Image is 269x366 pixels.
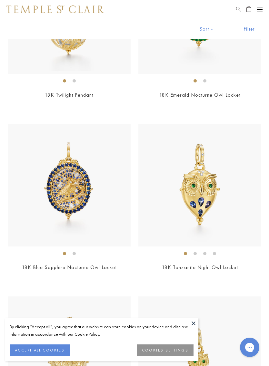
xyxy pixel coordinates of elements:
a: 18K Blue Sapphire Nocturne Owl Locket [22,264,117,271]
button: Show sort by [185,20,229,39]
button: COOKIES SETTINGS [137,345,194,356]
img: Temple St. Clair [6,6,104,14]
a: 18K Emerald Nocturne Owl Locket [159,92,241,99]
button: Open navigation [257,6,263,14]
a: 18K Tanzanite Night Owl Locket [162,264,238,271]
img: 18K Tanzanite Night Owl Locket [138,124,261,247]
a: 18K Twilight Pendant [45,92,94,99]
iframe: Gorgias live chat messenger [237,336,263,360]
div: By clicking “Accept all”, you agree that our website can store cookies on your device and disclos... [10,323,194,338]
a: Search [236,6,241,14]
button: Show filters [229,20,269,39]
a: Open Shopping Bag [246,6,251,14]
button: ACCEPT ALL COOKIES [10,345,70,356]
img: 18K Blue Sapphire Nocturne Owl Locket [8,124,131,247]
